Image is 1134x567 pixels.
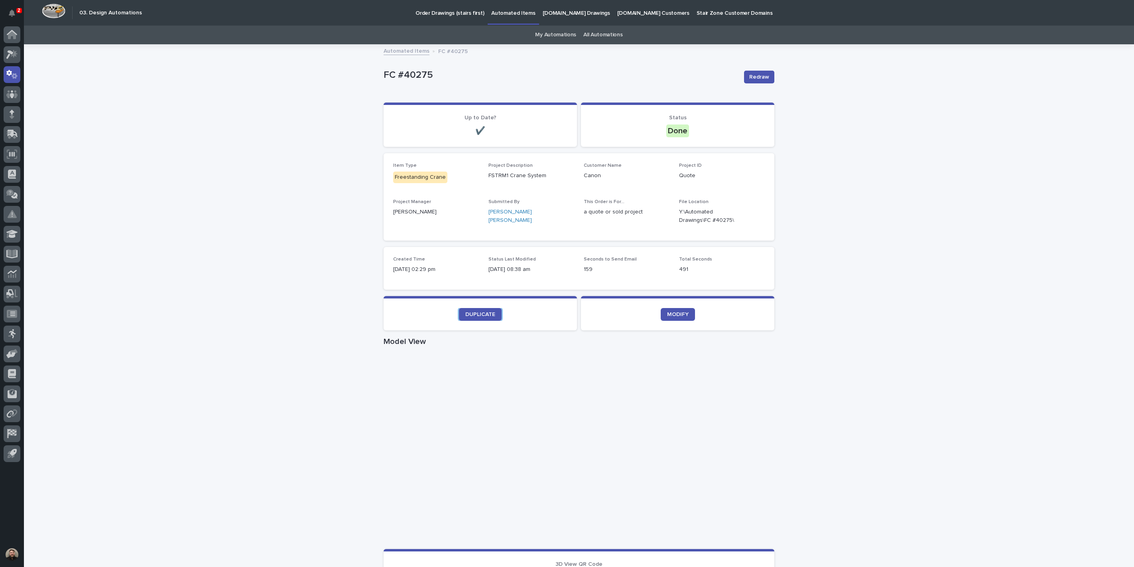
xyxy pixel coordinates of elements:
button: Redraw [744,71,774,83]
span: Created Time [393,257,425,262]
span: This Order is For... [584,200,624,204]
span: Status [669,115,687,121]
span: Up to Date? [465,115,496,121]
div: Done [666,124,689,137]
p: 159 [584,265,669,274]
img: Workspace Logo [42,4,65,18]
a: Automated Items [384,46,429,55]
a: All Automations [583,26,622,44]
button: users-avatar [4,546,20,563]
button: Notifications [4,5,20,22]
span: Item Type [393,163,417,168]
a: My Automations [535,26,576,44]
p: Quote [679,172,765,180]
p: ✔️ [393,126,567,136]
p: 491 [679,265,765,274]
p: FC #40275 [384,69,738,81]
span: File Location [679,200,709,204]
h1: Model View [384,337,774,346]
h2: 03. Design Automations [79,10,142,16]
iframe: Model View [384,350,774,549]
p: Canon [584,172,669,180]
span: Project Manager [393,200,431,204]
p: FSTRM1 Crane System [488,172,574,180]
a: MODIFY [661,308,695,321]
p: [DATE] 02:29 pm [393,265,479,274]
span: 3D View QR Code [555,561,602,567]
a: DUPLICATE [459,308,502,321]
p: 2 [18,8,20,13]
p: a quote or sold project [584,208,669,216]
a: [PERSON_NAME] [PERSON_NAME] [488,208,574,225]
span: Total Seconds [679,257,712,262]
span: Submitted By [488,200,520,204]
span: Project Description [488,163,533,168]
div: Notifications2 [10,10,20,22]
span: Seconds to Send Email [584,257,637,262]
span: Project ID [679,163,702,168]
p: FC #40275 [438,46,468,55]
span: MODIFY [667,312,689,317]
div: Freestanding Crane [393,172,447,183]
span: DUPLICATE [465,312,495,317]
p: [PERSON_NAME] [393,208,479,216]
p: [DATE] 08:38 am [488,265,574,274]
: Y:\Automated Drawings\FC #40275\ [679,208,746,225]
span: Customer Name [584,163,622,168]
span: Redraw [749,73,769,81]
span: Status Last Modified [488,257,536,262]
